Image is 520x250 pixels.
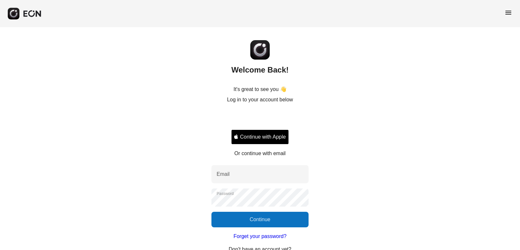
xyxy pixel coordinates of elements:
p: It's great to see you 👋 [233,85,287,93]
p: Log in to your account below [227,96,293,104]
a: Forget your password? [233,233,287,240]
p: Or continue with email [234,150,286,157]
span: menu [504,9,512,17]
button: Signin with apple ID [231,130,288,144]
label: Email [217,170,230,178]
button: Continue [211,212,309,227]
label: Password [217,191,234,196]
h2: Welcome Back! [232,65,289,75]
